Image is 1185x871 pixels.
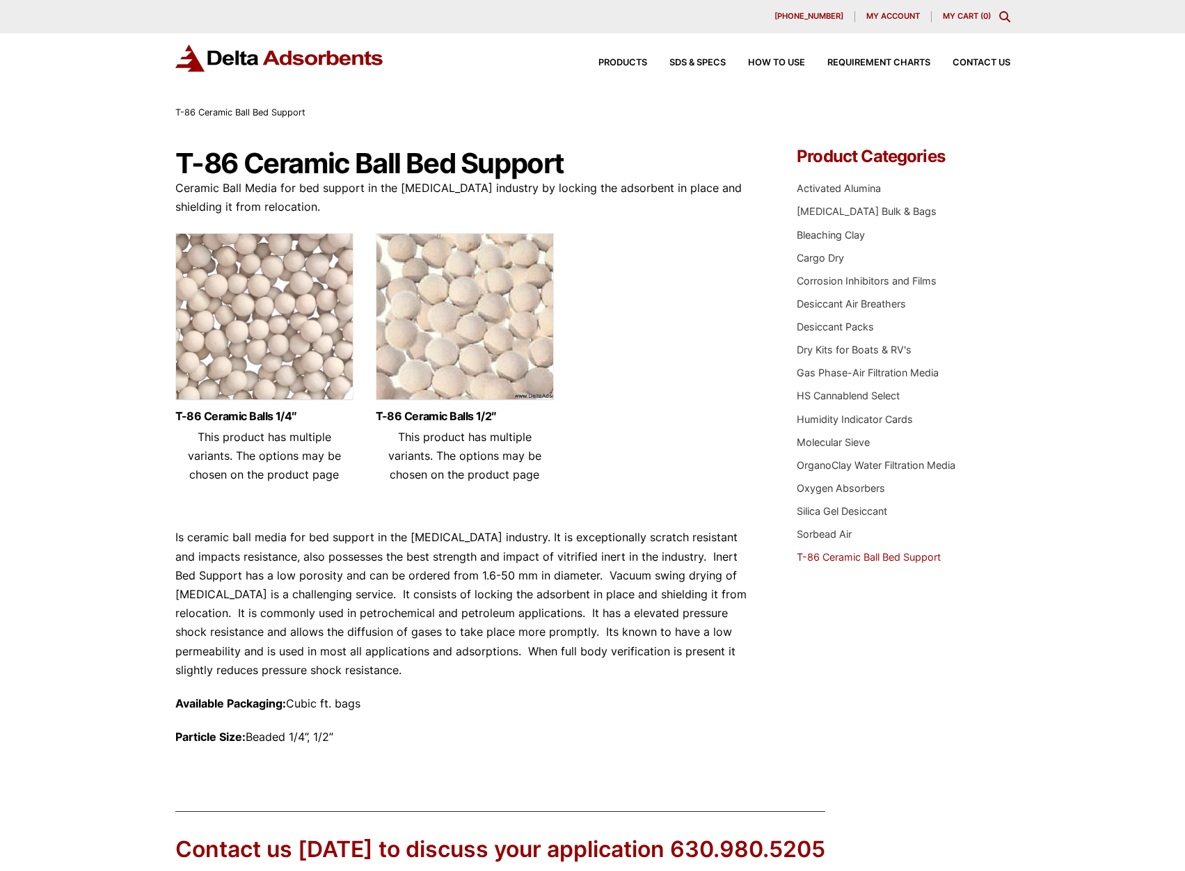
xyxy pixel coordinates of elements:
[175,410,353,422] a: T-86 Ceramic Balls 1/4″
[797,148,1010,165] h4: Product Categories
[576,58,647,67] a: Products
[797,551,941,563] a: T-86 Ceramic Ball Bed Support
[175,728,756,746] p: Beaded 1/4”, 1/2”
[774,13,843,20] span: [PHONE_NUMBER]
[797,459,955,471] a: OrganoClay Water Filtration Media
[797,182,881,194] a: Activated Alumina
[797,528,852,540] a: Sorbead Air
[797,321,874,333] a: Desiccant Packs
[797,298,906,310] a: Desiccant Air Breathers
[763,11,855,22] a: [PHONE_NUMBER]
[855,11,932,22] a: My account
[175,107,305,118] span: T-86 Ceramic Ball Bed Support
[983,11,988,21] span: 0
[797,252,844,264] a: Cargo Dry
[175,696,286,710] strong: Available Packaging:
[943,11,991,21] a: My Cart (0)
[797,413,913,425] a: Humidity Indicator Cards
[797,390,900,401] a: HS Cannablend Select
[726,58,805,67] a: How to Use
[598,58,647,67] span: Products
[669,58,726,67] span: SDS & SPECS
[797,344,912,355] a: Dry Kits for Boats & RV's
[175,730,246,744] strong: Particle Size:
[188,430,341,481] span: This product has multiple variants. The options may be chosen on the product page
[797,367,939,378] a: Gas Phase-Air Filtration Media
[797,436,870,448] a: Molecular Sieve
[647,58,726,67] a: SDS & SPECS
[805,58,930,67] a: Requirement Charts
[748,58,805,67] span: How to Use
[175,179,756,216] p: Ceramic Ball Media for bed support in the [MEDICAL_DATA] industry by locking the adsorbent in pla...
[999,11,1010,22] div: Toggle Modal Content
[953,58,1010,67] span: Contact Us
[175,528,756,680] p: Is ceramic ball media for bed support in the [MEDICAL_DATA] industry. It is exceptionally scratch...
[827,58,930,67] span: Requirement Charts
[797,205,937,217] a: [MEDICAL_DATA] Bulk & Bags
[797,482,885,494] a: Oxygen Absorbers
[797,505,887,517] a: Silica Gel Desiccant
[866,13,920,20] span: My account
[797,275,937,287] a: Corrosion Inhibitors and Films
[175,148,756,179] h1: T-86 Ceramic Ball Bed Support
[175,694,756,713] p: Cubic ft. bags
[797,229,865,241] a: Bleaching Clay
[388,430,541,481] span: This product has multiple variants. The options may be chosen on the product page
[175,834,825,865] div: Contact us [DATE] to discuss your application 630.980.5205
[376,410,554,422] a: T-86 Ceramic Balls 1/2″
[930,58,1010,67] a: Contact Us
[175,45,384,72] img: Delta Adsorbents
